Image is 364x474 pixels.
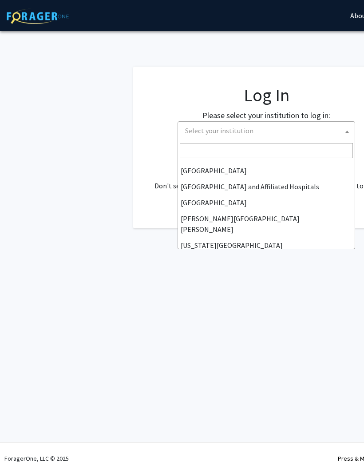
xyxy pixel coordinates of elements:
[178,195,355,211] li: [GEOGRAPHIC_DATA]
[185,126,253,135] span: Select your institution
[182,122,355,140] span: Select your institution
[178,237,355,253] li: [US_STATE][GEOGRAPHIC_DATA]
[178,179,355,195] li: [GEOGRAPHIC_DATA] and Affiliated Hospitals
[7,434,38,467] iframe: Chat
[180,143,353,158] input: Search
[7,8,69,24] img: ForagerOne Logo
[202,109,330,121] label: Please select your institution to log in:
[178,163,355,179] li: [GEOGRAPHIC_DATA]
[4,443,69,474] div: ForagerOne, LLC © 2025
[178,121,355,141] span: Select your institution
[178,211,355,237] li: [PERSON_NAME][GEOGRAPHIC_DATA][PERSON_NAME]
